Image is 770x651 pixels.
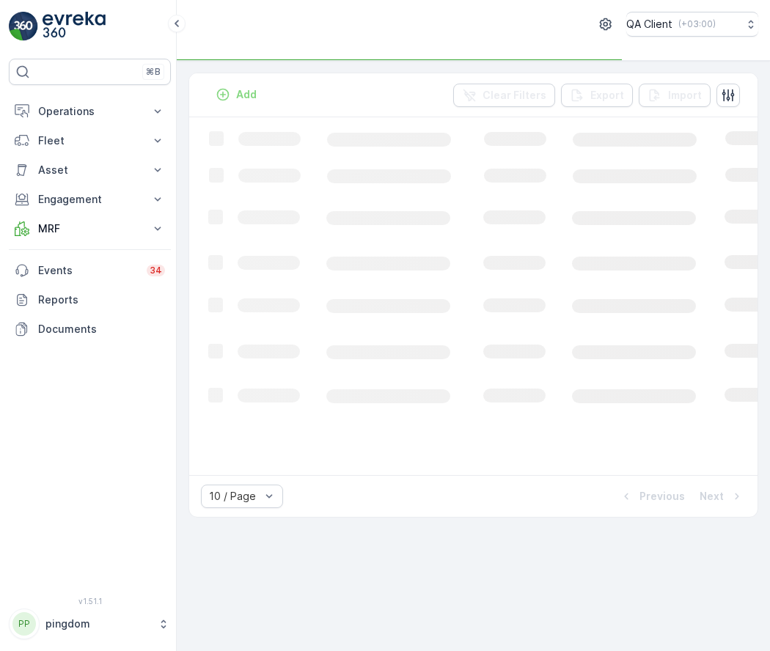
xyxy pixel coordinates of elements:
p: Reports [38,293,165,307]
p: QA Client [626,17,672,32]
p: Fleet [38,133,142,148]
a: Events34 [9,256,171,285]
img: logo [9,12,38,41]
p: Previous [639,489,685,504]
p: Next [700,489,724,504]
button: Add [210,86,263,103]
p: ⌘B [146,66,161,78]
p: Add [236,87,257,102]
button: Engagement [9,185,171,214]
button: PPpingdom [9,608,171,639]
button: Asset [9,155,171,185]
button: QA Client(+03:00) [626,12,758,37]
p: Events [38,263,138,278]
button: Operations [9,97,171,126]
img: logo_light-DOdMpM7g.png [43,12,106,41]
button: Next [698,488,746,505]
div: PP [12,612,36,636]
button: Import [639,84,711,107]
p: Asset [38,163,142,177]
p: pingdom [45,617,150,631]
button: Fleet [9,126,171,155]
p: 34 [150,265,162,276]
a: Documents [9,315,171,344]
p: Documents [38,322,165,336]
p: Export [590,88,624,103]
p: ( +03:00 ) [678,18,716,30]
button: Clear Filters [453,84,555,107]
p: Clear Filters [483,88,546,103]
p: Operations [38,104,142,119]
button: Export [561,84,633,107]
p: Engagement [38,192,142,207]
p: MRF [38,221,142,236]
button: Previous [617,488,686,505]
span: v 1.51.1 [9,597,171,606]
a: Reports [9,285,171,315]
button: MRF [9,214,171,243]
p: Import [668,88,702,103]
